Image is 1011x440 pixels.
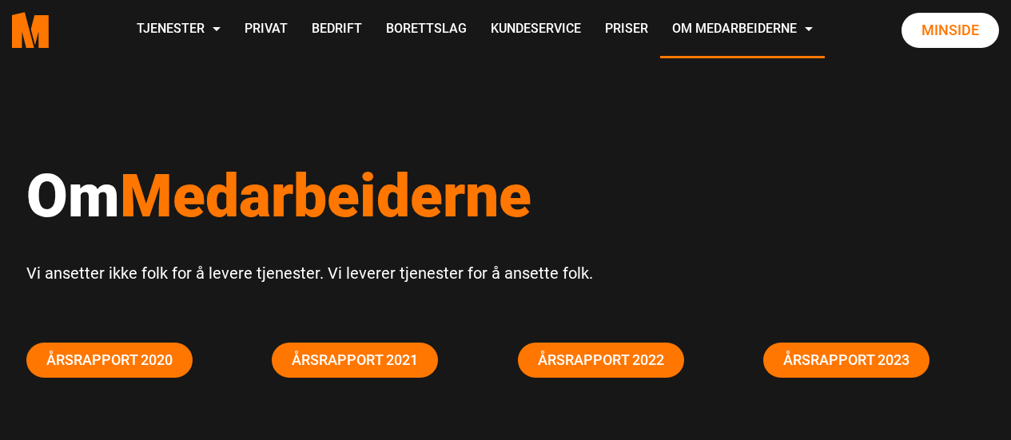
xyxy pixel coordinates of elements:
[660,2,825,58] a: Om Medarbeiderne
[26,343,193,378] a: Årsrapport 2020
[763,343,929,378] a: Årsrapport 2023
[300,2,374,58] a: Bedrift
[120,161,531,231] span: Medarbeiderne
[374,2,479,58] a: Borettslag
[272,343,438,378] a: Årsrapport 2021
[125,2,233,58] a: Tjenester
[26,260,985,287] p: Vi ansetter ikke folk for å levere tjenester. Vi leverer tjenester for å ansette folk.
[233,2,300,58] a: Privat
[26,160,985,232] h1: Om
[479,2,593,58] a: Kundeservice
[593,2,660,58] a: Priser
[902,13,999,48] a: Minside
[518,343,684,378] a: Årsrapport 2022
